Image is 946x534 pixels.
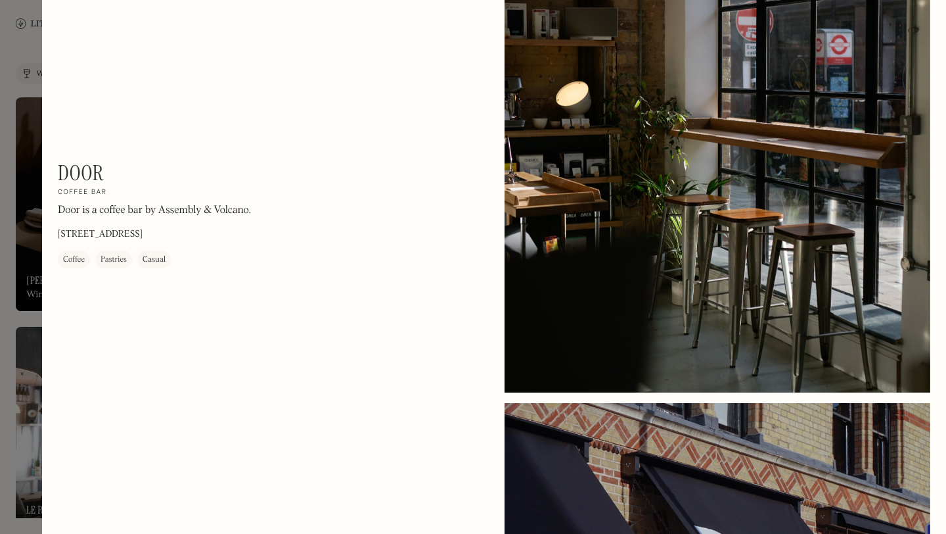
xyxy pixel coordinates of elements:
[58,160,104,185] h1: Door
[63,253,85,266] div: Coffee
[58,188,107,197] h2: Coffee bar
[58,228,143,241] p: [STREET_ADDRESS]
[143,253,166,266] div: Casual
[58,203,251,218] p: Door is a coffee bar by Assembly & Volcano.
[101,253,127,266] div: Pastries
